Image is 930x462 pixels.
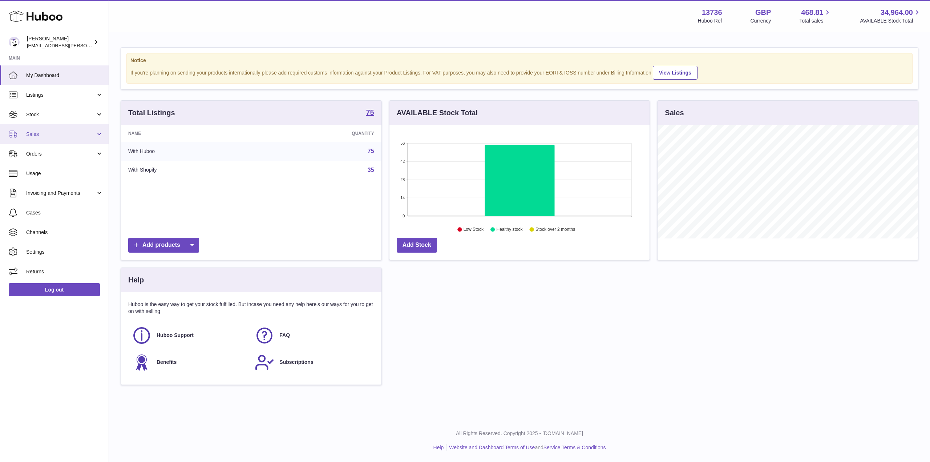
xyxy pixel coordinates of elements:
th: Quantity [261,125,381,142]
span: Sales [26,131,96,138]
a: 75 [368,148,374,154]
span: My Dashboard [26,72,103,79]
text: 14 [400,196,405,200]
a: Website and Dashboard Terms of Use [449,445,535,450]
span: Total sales [799,17,832,24]
div: [PERSON_NAME] [27,35,92,49]
text: Low Stock [464,227,484,232]
span: Channels [26,229,103,236]
strong: Notice [130,57,909,64]
span: 468.81 [801,8,823,17]
span: AVAILABLE Stock Total [860,17,921,24]
a: Subscriptions [255,353,370,372]
h3: Total Listings [128,108,175,118]
a: Huboo Support [132,326,247,345]
a: View Listings [653,66,697,80]
img: horia@orea.uk [9,37,20,48]
span: Returns [26,268,103,275]
div: Currency [751,17,771,24]
span: Usage [26,170,103,177]
span: FAQ [279,332,290,339]
span: Cases [26,209,103,216]
span: Invoicing and Payments [26,190,96,197]
strong: 75 [366,109,374,116]
p: All Rights Reserved. Copyright 2025 - [DOMAIN_NAME] [115,430,924,437]
a: Log out [9,283,100,296]
a: Benefits [132,353,247,372]
div: Huboo Ref [698,17,722,24]
span: Huboo Support [157,332,194,339]
h3: Help [128,275,144,285]
a: Service Terms & Conditions [543,445,606,450]
a: 468.81 Total sales [799,8,832,24]
text: 28 [400,177,405,182]
a: 75 [366,109,374,117]
text: 56 [400,141,405,145]
li: and [446,444,606,451]
strong: GBP [755,8,771,17]
h3: Sales [665,108,684,118]
a: 34,964.00 AVAILABLE Stock Total [860,8,921,24]
text: 42 [400,159,405,164]
strong: 13736 [702,8,722,17]
span: 34,964.00 [881,8,913,17]
th: Name [121,125,261,142]
h3: AVAILABLE Stock Total [397,108,478,118]
p: Huboo is the easy way to get your stock fulfilled. But incase you need any help here's our ways f... [128,301,374,315]
a: 35 [368,167,374,173]
td: With Huboo [121,142,261,161]
a: FAQ [255,326,370,345]
span: Settings [26,249,103,256]
span: Benefits [157,359,177,366]
text: 0 [403,214,405,218]
span: Listings [26,92,96,99]
a: Add products [128,238,199,253]
a: Help [433,445,444,450]
text: Stock over 2 months [535,227,575,232]
div: If you're planning on sending your products internationally please add required customs informati... [130,65,909,80]
a: Add Stock [397,238,437,253]
span: [EMAIL_ADDRESS][PERSON_NAME][DOMAIN_NAME] [27,43,146,48]
td: With Shopify [121,161,261,180]
span: Stock [26,111,96,118]
span: Orders [26,150,96,157]
text: Healthy stock [496,227,523,232]
span: Subscriptions [279,359,313,366]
